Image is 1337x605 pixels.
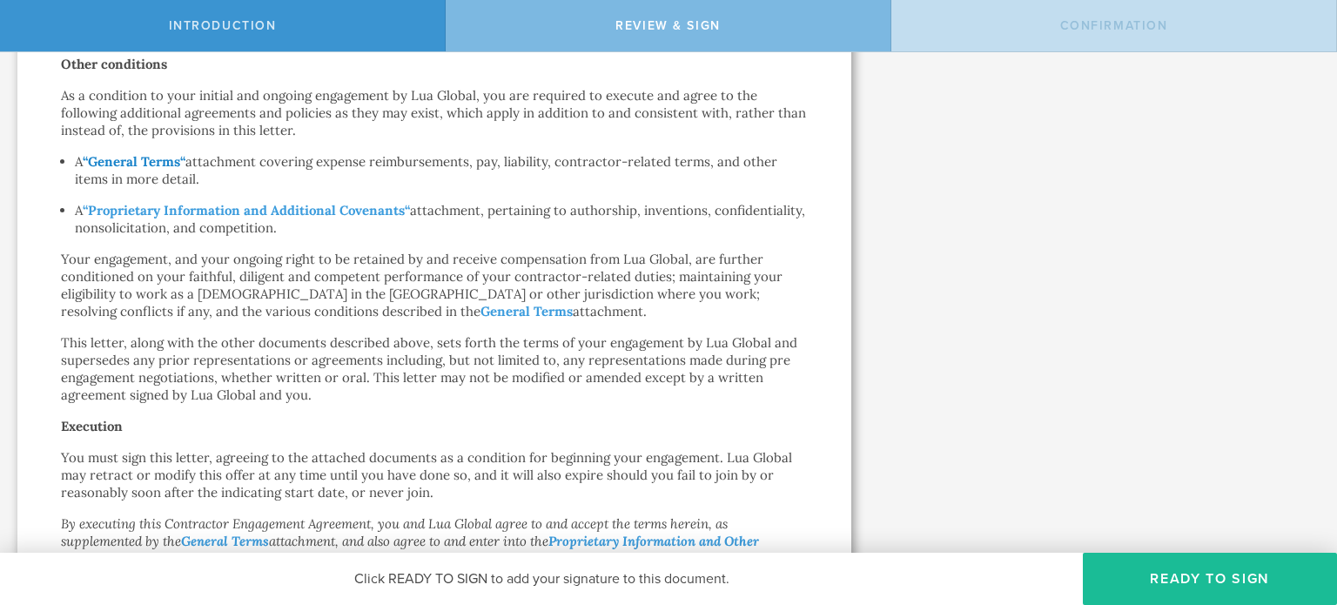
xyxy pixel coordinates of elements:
[61,56,167,72] strong: Other conditions
[83,202,410,218] a: “ “
[75,202,808,237] p: A attachment, pertaining to authorship, inventions, confidentiality, nonsolicitation, and competi...
[88,202,405,218] strong: Proprietary Information and Additional Covenants
[61,87,808,139] p: As a condition to your initial and ongoing engagement by Lua Global, you are required to execute ...
[1250,469,1337,553] iframe: Chat Widget
[61,418,123,434] strong: Execution
[88,153,180,170] strong: General Terms
[61,533,759,567] a: Proprietary Information and Other Covenants
[61,334,808,404] p: This letter, along with the other documents described above, sets forth the terms of your engagem...
[169,18,277,33] span: Introduction
[61,515,799,584] em: By executing this Contractor Engagement Agreement, you and Lua Global agree to and accept the ter...
[1083,553,1337,605] button: Ready to Sign
[181,533,269,549] a: General Terms
[61,449,808,501] p: You must sign this letter, agreeing to the attached documents as a condition for beginning your e...
[1060,18,1168,33] span: Confirmation
[615,18,721,33] span: Review & sign
[83,153,185,170] a: “ “
[75,153,808,188] p: A attachment covering expense reimbursements, pay, liability, contractor-related terms, and other...
[480,303,573,319] a: General Terms
[61,251,808,320] p: Your engagement, and your ongoing right to be retained by and receive compensation from Lua Globa...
